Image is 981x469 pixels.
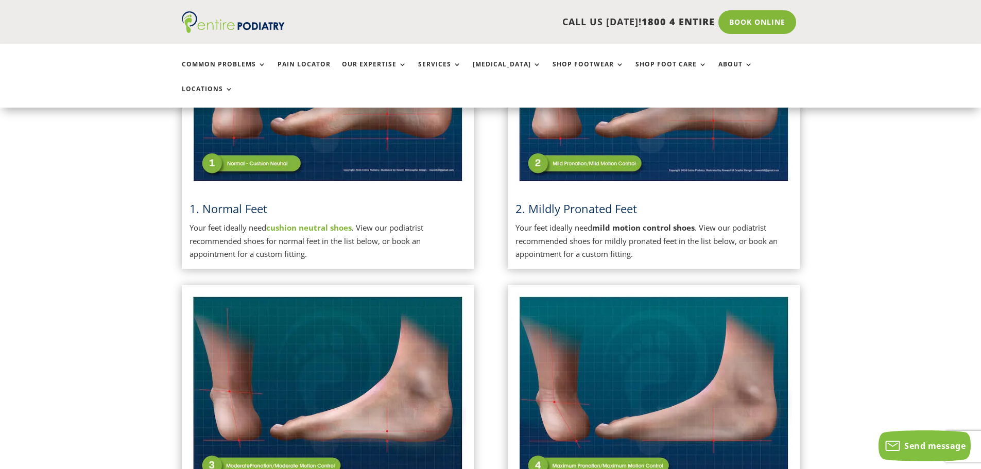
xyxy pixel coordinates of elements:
[182,85,233,108] a: Locations
[266,222,352,233] a: cushion neutral shoes
[515,221,792,261] p: Your feet ideally need . View our podiatrist recommended shoes for mildly pronated feet in the li...
[342,61,407,83] a: Our Expertise
[473,61,541,83] a: [MEDICAL_DATA]
[553,61,624,83] a: Shop Footwear
[182,25,285,35] a: Entire Podiatry
[718,61,753,83] a: About
[642,15,715,28] span: 1800 4 ENTIRE
[879,430,971,461] button: Send message
[418,61,461,83] a: Services
[904,440,966,451] span: Send message
[515,201,637,216] span: 2. Mildly Pronated Feet
[190,221,466,261] p: Your feet ideally need . View our podiatrist recommended shoes for normal feet in the list below,...
[635,61,707,83] a: Shop Foot Care
[324,15,715,29] p: CALL US [DATE]!
[278,61,331,83] a: Pain Locator
[182,61,266,83] a: Common Problems
[182,11,285,33] img: logo (1)
[190,201,267,216] a: 1. Normal Feet
[592,222,695,233] strong: mild motion control shoes
[718,10,796,34] a: Book Online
